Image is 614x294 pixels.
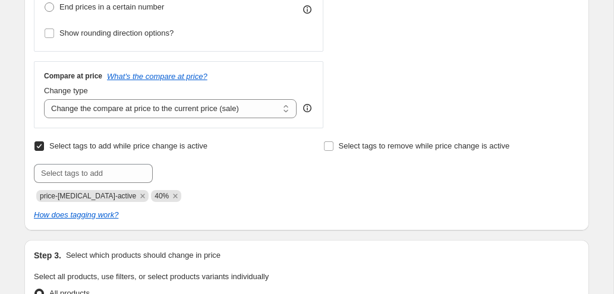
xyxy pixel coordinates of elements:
span: Select all products, use filters, or select products variants individually [34,272,269,281]
span: price-change-job-active [40,192,136,200]
span: 40% [155,192,169,200]
span: Select tags to add while price change is active [49,141,207,150]
input: Select tags to add [34,164,153,183]
div: help [301,102,313,114]
span: Change type [44,86,88,95]
span: End prices in a certain number [59,2,164,11]
span: Show rounding direction options? [59,29,174,37]
span: Select tags to remove while price change is active [339,141,510,150]
h2: Step 3. [34,249,61,261]
button: Remove 40% [170,191,181,201]
a: How does tagging work? [34,210,118,219]
p: Select which products should change in price [66,249,221,261]
h3: Compare at price [44,71,102,81]
button: Remove price-change-job-active [137,191,148,201]
button: What's the compare at price? [107,72,207,81]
